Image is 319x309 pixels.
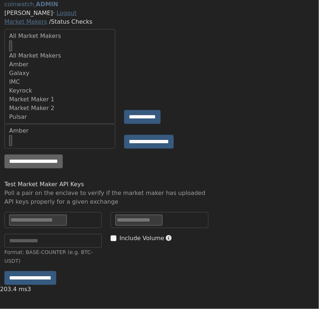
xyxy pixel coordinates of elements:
[9,69,120,78] div: Galaxy
[53,9,55,16] span: ·
[27,286,31,293] span: 3
[4,180,208,189] div: Test Market Maker API Keys
[9,60,120,69] div: Amber
[9,51,120,60] div: All Market Makers
[9,113,120,121] div: Pulsar
[9,86,120,95] div: Keyrock
[4,189,208,206] div: Poll a pair on the enclave to verify if the market maker has uploaded API keys properly for a giv...
[9,95,120,104] div: Market Maker 1
[119,234,164,243] label: Include Volume
[19,286,27,293] span: ms
[4,1,58,8] a: coinwatch ADMIN
[4,249,93,264] small: Format: BASE-COUNTER (e.g. BTC-USDT)
[4,17,315,26] div: Status Checks
[9,126,111,135] div: Amber
[9,104,120,113] div: Market Maker 2
[4,9,315,17] div: [PERSON_NAME]
[9,32,111,40] div: All Market Makers
[57,9,77,16] a: Logout
[9,78,120,86] div: IMC
[49,18,51,25] span: /
[4,18,47,25] a: Market Makers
